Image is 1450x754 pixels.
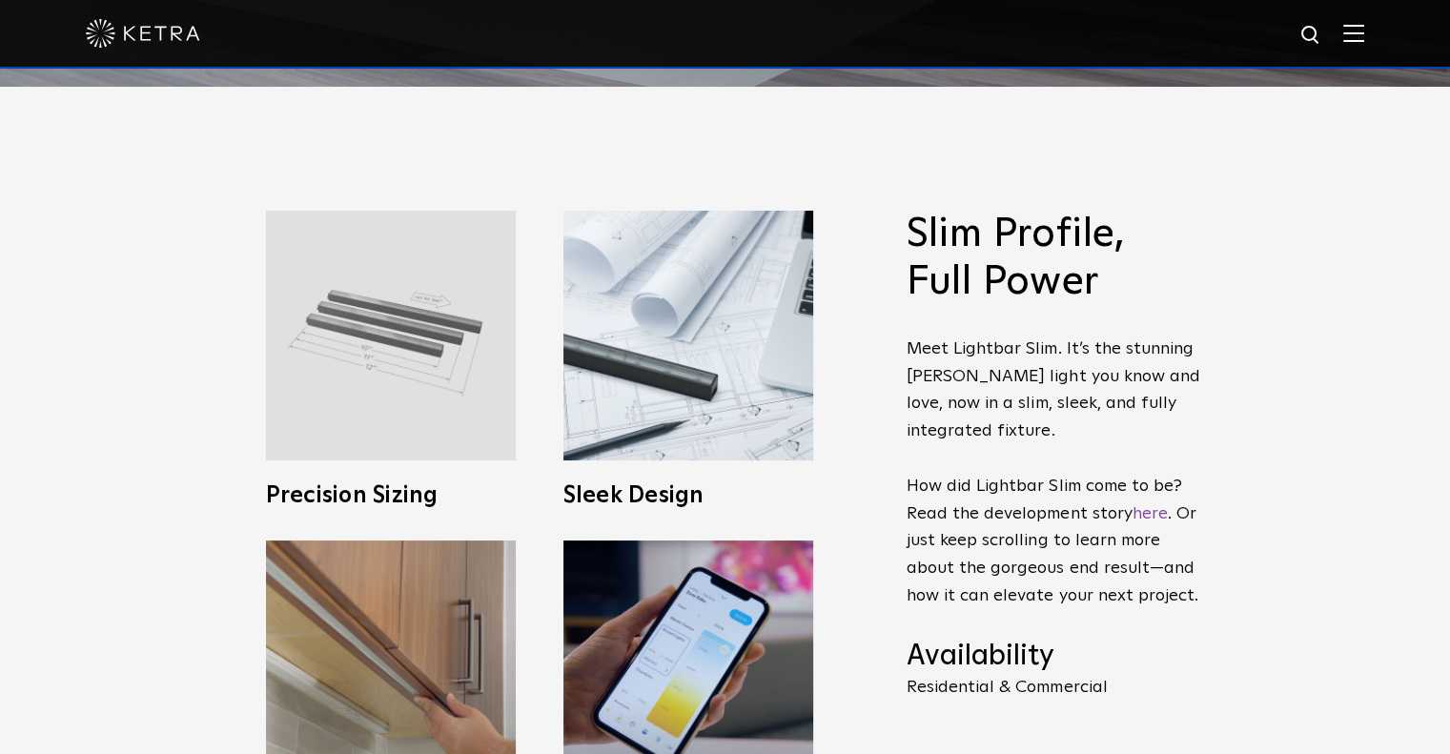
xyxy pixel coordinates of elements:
[907,639,1202,675] h4: Availability
[907,211,1202,307] h2: Slim Profile, Full Power
[907,336,1202,610] p: Meet Lightbar Slim. It’s the stunning [PERSON_NAME] light you know and love, now in a slim, sleek...
[1299,24,1323,48] img: search icon
[266,484,516,507] h3: Precision Sizing
[1133,505,1168,522] a: here
[563,211,813,460] img: L30_SlimProfile
[1343,24,1364,42] img: Hamburger%20Nav.svg
[86,19,200,48] img: ketra-logo-2019-white
[907,679,1202,696] p: Residential & Commercial
[563,484,813,507] h3: Sleek Design
[266,211,516,460] img: L30_Custom_Length_Black-2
